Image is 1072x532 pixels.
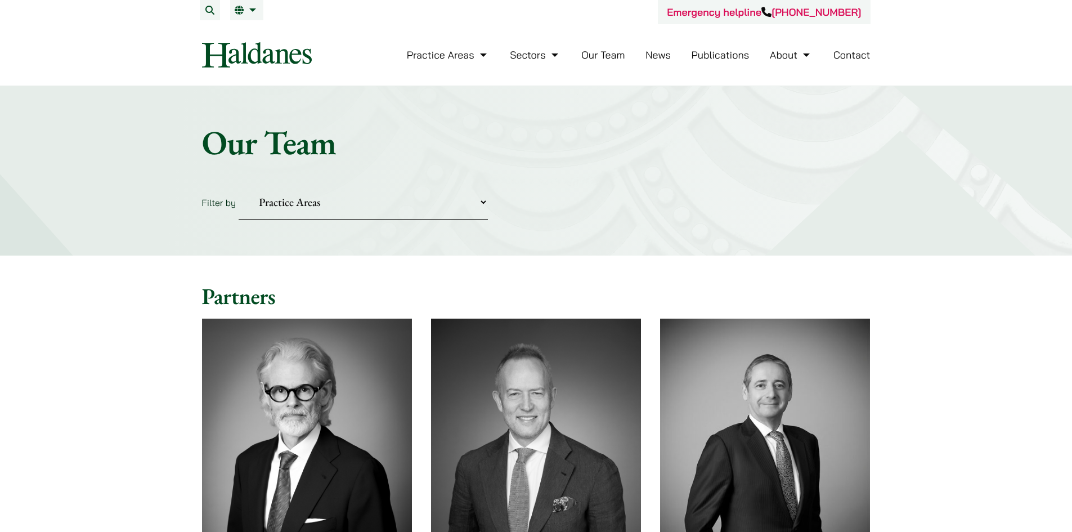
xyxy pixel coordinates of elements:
[202,283,871,310] h2: Partners
[202,197,236,208] label: Filter by
[202,42,312,68] img: Logo of Haldanes
[407,48,490,61] a: Practice Areas
[581,48,625,61] a: Our Team
[770,48,813,61] a: About
[202,122,871,163] h1: Our Team
[692,48,750,61] a: Publications
[235,6,259,15] a: EN
[510,48,560,61] a: Sectors
[667,6,861,19] a: Emergency helpline[PHONE_NUMBER]
[645,48,671,61] a: News
[833,48,871,61] a: Contact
